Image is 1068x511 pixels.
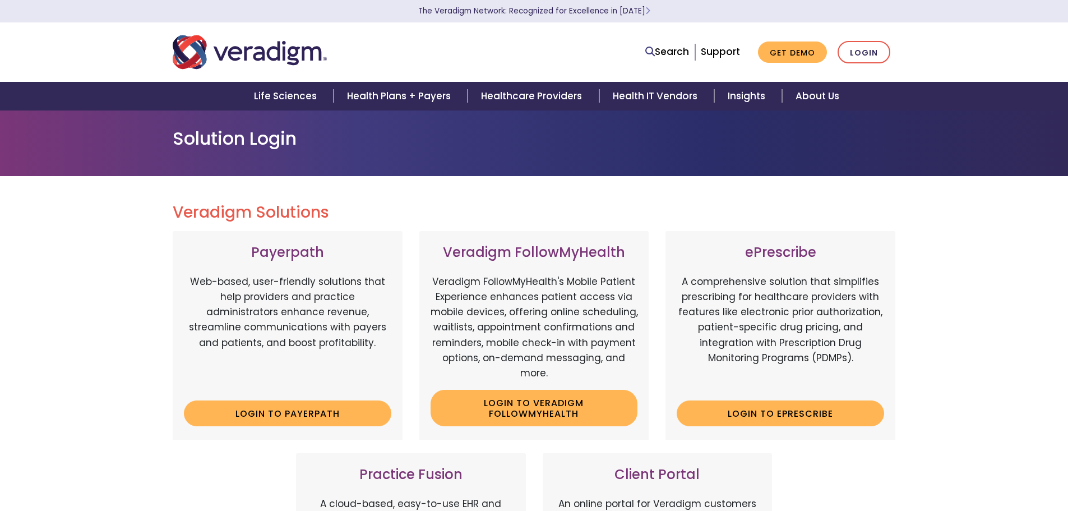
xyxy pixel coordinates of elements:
[677,274,884,392] p: A comprehensive solution that simplifies prescribing for healthcare providers with features like ...
[431,245,638,261] h3: Veradigm FollowMyHealth
[184,400,391,426] a: Login to Payerpath
[184,274,391,392] p: Web-based, user-friendly solutions that help providers and practice administrators enhance revenu...
[418,6,650,16] a: The Veradigm Network: Recognized for Excellence in [DATE]Learn More
[334,82,468,111] a: Health Plans + Payers
[838,41,890,64] a: Login
[701,45,740,58] a: Support
[677,245,884,261] h3: ePrescribe
[677,400,884,426] a: Login to ePrescribe
[241,82,334,111] a: Life Sciences
[431,390,638,426] a: Login to Veradigm FollowMyHealth
[184,245,391,261] h3: Payerpath
[599,82,714,111] a: Health IT Vendors
[173,34,327,71] img: Veradigm logo
[554,467,761,483] h3: Client Portal
[307,467,515,483] h3: Practice Fusion
[782,82,853,111] a: About Us
[645,6,650,16] span: Learn More
[468,82,599,111] a: Healthcare Providers
[173,203,896,222] h2: Veradigm Solutions
[714,82,782,111] a: Insights
[758,42,827,63] a: Get Demo
[173,128,896,149] h1: Solution Login
[645,44,689,59] a: Search
[431,274,638,381] p: Veradigm FollowMyHealth's Mobile Patient Experience enhances patient access via mobile devices, o...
